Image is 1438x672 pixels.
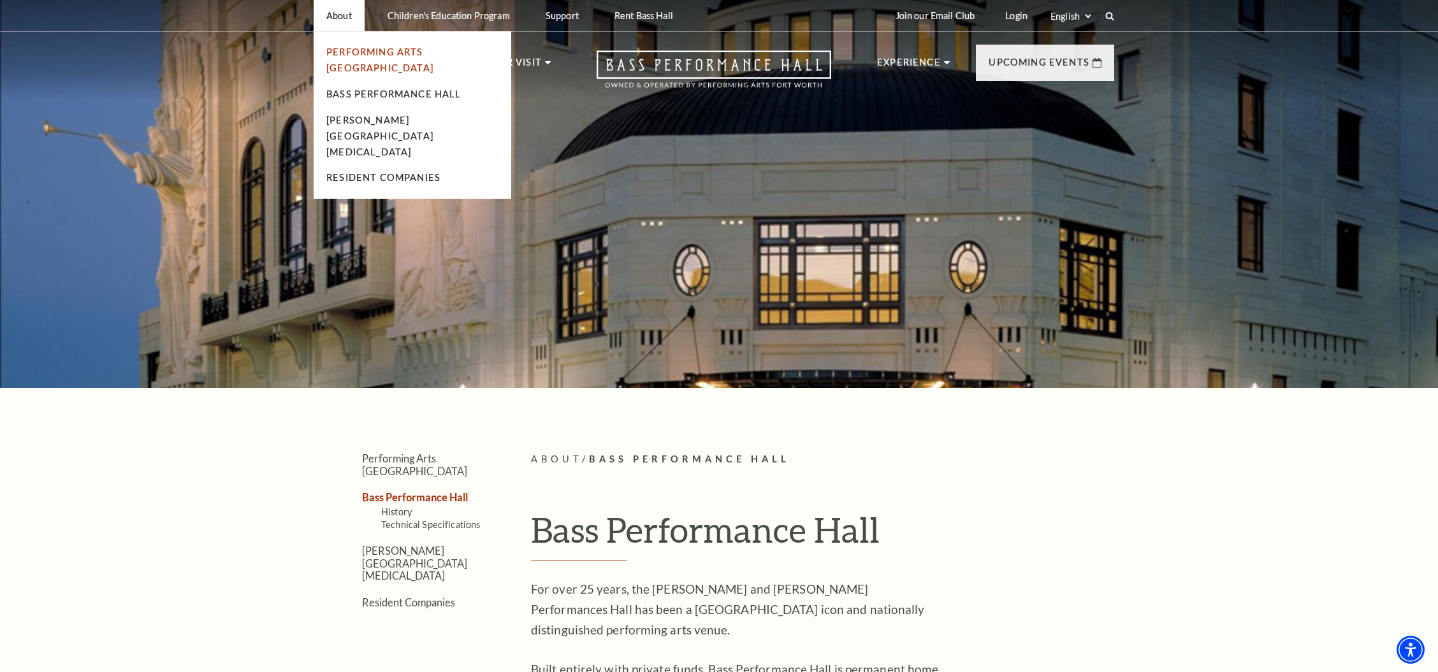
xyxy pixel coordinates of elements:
[362,596,455,608] a: Resident Companies
[531,452,1114,468] p: /
[531,579,945,640] p: For over 25 years, the [PERSON_NAME] and [PERSON_NAME] Performances Hall has been a [GEOGRAPHIC_D...
[1048,10,1093,22] select: Select:
[1397,636,1425,664] div: Accessibility Menu
[989,55,1089,78] p: Upcoming Events
[326,172,440,183] a: Resident Companies
[362,545,467,582] a: [PERSON_NAME][GEOGRAPHIC_DATA][MEDICAL_DATA]
[614,10,673,21] p: Rent Bass Hall
[388,10,510,21] p: Children's Education Program
[531,454,582,464] span: About
[531,509,1114,561] h1: Bass Performance Hall
[326,10,352,21] p: About
[326,89,461,99] a: Bass Performance Hall
[589,454,790,464] span: Bass Performance Hall
[362,452,467,476] a: Performing Arts [GEOGRAPHIC_DATA]
[362,491,468,503] a: Bass Performance Hall
[877,55,941,78] p: Experience
[326,46,433,73] a: Performing Arts [GEOGRAPHIC_DATA]
[381,506,412,517] a: History
[326,115,433,157] a: [PERSON_NAME][GEOGRAPHIC_DATA][MEDICAL_DATA]
[381,519,480,530] a: Technical Specifications
[546,10,579,21] p: Support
